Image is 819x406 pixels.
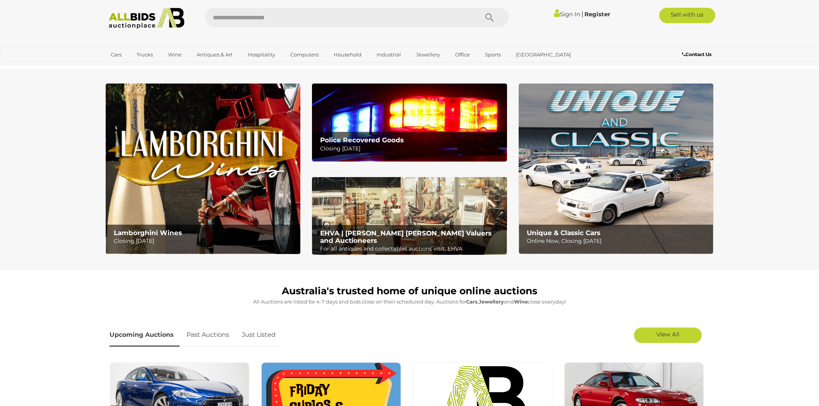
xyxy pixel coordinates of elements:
[132,48,158,61] a: Trucks
[411,48,445,61] a: Jewellery
[106,48,127,61] a: Cars
[659,8,715,23] a: Sell with us
[656,331,679,338] span: View All
[312,177,507,255] img: EHVA | Evans Hastings Valuers and Auctioneers
[114,229,182,237] b: Lamborghini Wines
[312,84,507,161] img: Police Recovered Goods
[584,10,610,18] a: Register
[192,48,238,61] a: Antiques & Art
[163,48,187,61] a: Wine
[312,177,507,255] a: EHVA | Evans Hastings Valuers and Auctioneers EHVA | [PERSON_NAME] [PERSON_NAME] Valuers and Auct...
[320,136,404,144] b: Police Recovered Goods
[110,297,709,306] p: All Auctions are listed for 4-7 days and bids close on their scheduled day. Auctions for , and cl...
[243,48,280,61] a: Hospitality
[320,229,492,244] b: EHVA | [PERSON_NAME] [PERSON_NAME] Valuers and Auctioneers
[312,84,507,161] a: Police Recovered Goods Police Recovered Goods Closing [DATE]
[320,144,502,154] p: Closing [DATE]
[105,8,188,29] img: Allbids.com.au
[466,299,478,305] strong: Cars
[514,299,528,305] strong: Wine
[554,10,580,18] a: Sign In
[511,48,576,61] a: [GEOGRAPHIC_DATA]
[372,48,406,61] a: Industrial
[106,84,300,254] a: Lamborghini Wines Lamborghini Wines Closing [DATE]
[634,328,702,343] a: View All
[519,84,713,254] img: Unique & Classic Cars
[329,48,367,61] a: Household
[106,84,300,254] img: Lamborghini Wines
[527,236,709,246] p: Online Now, Closing [DATE]
[181,324,235,346] a: Past Auctions
[470,8,509,27] button: Search
[450,48,475,61] a: Office
[479,299,504,305] strong: Jewellery
[682,50,713,59] a: Contact Us
[110,286,709,297] h1: Australia's trusted home of unique online auctions
[110,324,180,346] a: Upcoming Auctions
[527,229,600,237] b: Unique & Classic Cars
[285,48,324,61] a: Computers
[236,324,281,346] a: Just Listed
[682,51,711,57] b: Contact Us
[581,10,583,18] span: |
[320,244,502,254] p: For all antiques and collectables auctions visit: EHVA
[480,48,506,61] a: Sports
[114,236,296,246] p: Closing [DATE]
[519,84,713,254] a: Unique & Classic Cars Unique & Classic Cars Online Now, Closing [DATE]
